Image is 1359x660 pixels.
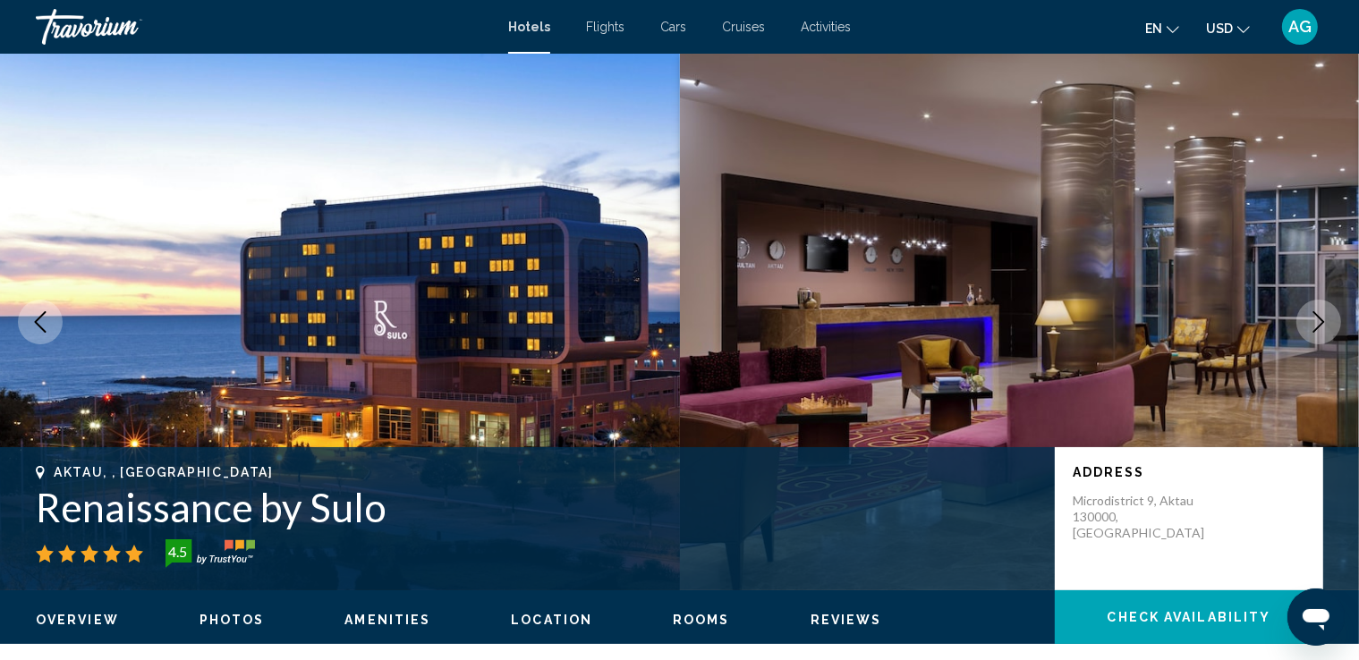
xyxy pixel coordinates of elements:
[660,20,686,34] a: Cars
[1145,15,1179,41] button: Change language
[36,484,1037,530] h1: Renaissance by Sulo
[801,20,851,34] a: Activities
[1073,493,1216,541] p: Microdistrict 9, Aktau 130000, [GEOGRAPHIC_DATA]
[1108,611,1271,625] span: Check Availability
[1206,21,1233,36] span: USD
[54,465,274,479] span: Aktau, , [GEOGRAPHIC_DATA]
[586,20,624,34] a: Flights
[508,20,550,34] a: Hotels
[1073,465,1305,479] p: Address
[200,612,265,628] button: Photos
[344,613,430,627] span: Amenities
[811,612,882,628] button: Reviews
[1287,588,1345,646] iframe: Кнопка запуска окна обмена сообщениями
[511,612,592,628] button: Location
[18,300,63,344] button: Previous image
[673,613,730,627] span: Rooms
[166,539,255,568] img: trustyou-badge-hor.svg
[722,20,765,34] a: Cruises
[160,541,196,563] div: 4.5
[36,612,119,628] button: Overview
[1296,300,1341,344] button: Next image
[511,613,592,627] span: Location
[673,612,730,628] button: Rooms
[1055,590,1323,644] button: Check Availability
[1206,15,1250,41] button: Change currency
[200,613,265,627] span: Photos
[811,613,882,627] span: Reviews
[36,9,490,45] a: Travorium
[1288,18,1312,36] span: AG
[344,612,430,628] button: Amenities
[1145,21,1162,36] span: en
[36,613,119,627] span: Overview
[1277,8,1323,46] button: User Menu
